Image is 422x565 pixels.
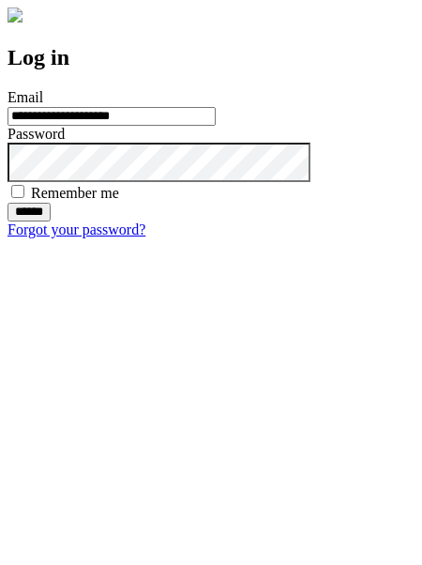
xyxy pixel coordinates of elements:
a: Forgot your password? [8,221,145,237]
label: Remember me [31,185,119,201]
label: Password [8,126,65,142]
img: logo-4e3dc11c47720685a147b03b5a06dd966a58ff35d612b21f08c02c0306f2b779.png [8,8,23,23]
label: Email [8,89,43,105]
h2: Log in [8,45,414,70]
